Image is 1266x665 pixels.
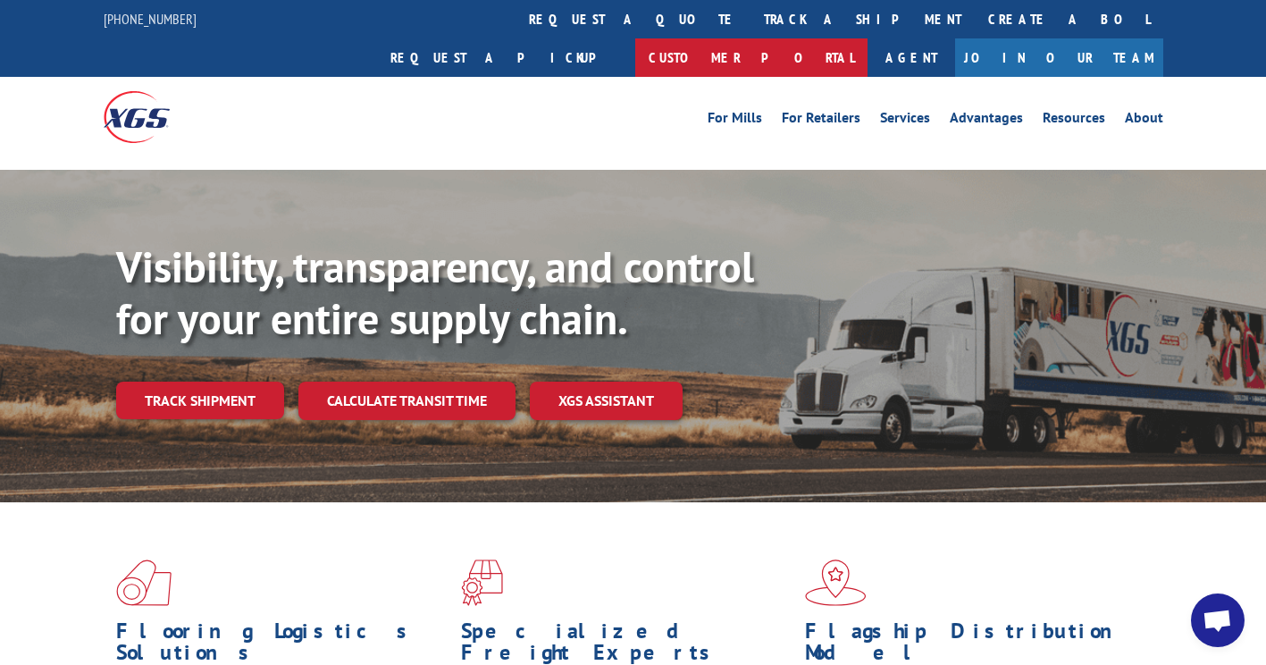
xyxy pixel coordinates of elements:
a: Agent [868,38,955,77]
a: Customer Portal [635,38,868,77]
a: Calculate transit time [298,382,516,420]
img: xgs-icon-focused-on-flooring-red [461,560,503,606]
a: About [1125,111,1163,130]
a: Join Our Team [955,38,1163,77]
a: For Retailers [782,111,860,130]
a: [PHONE_NUMBER] [104,10,197,28]
a: Request a pickup [377,38,635,77]
a: XGS ASSISTANT [530,382,683,420]
img: xgs-icon-flagship-distribution-model-red [805,560,867,606]
a: Track shipment [116,382,284,419]
a: For Mills [708,111,762,130]
img: xgs-icon-total-supply-chain-intelligence-red [116,560,172,606]
a: Services [880,111,930,130]
a: Resources [1043,111,1105,130]
b: Visibility, transparency, and control for your entire supply chain. [116,239,754,346]
div: Open chat [1191,593,1245,647]
a: Advantages [950,111,1023,130]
